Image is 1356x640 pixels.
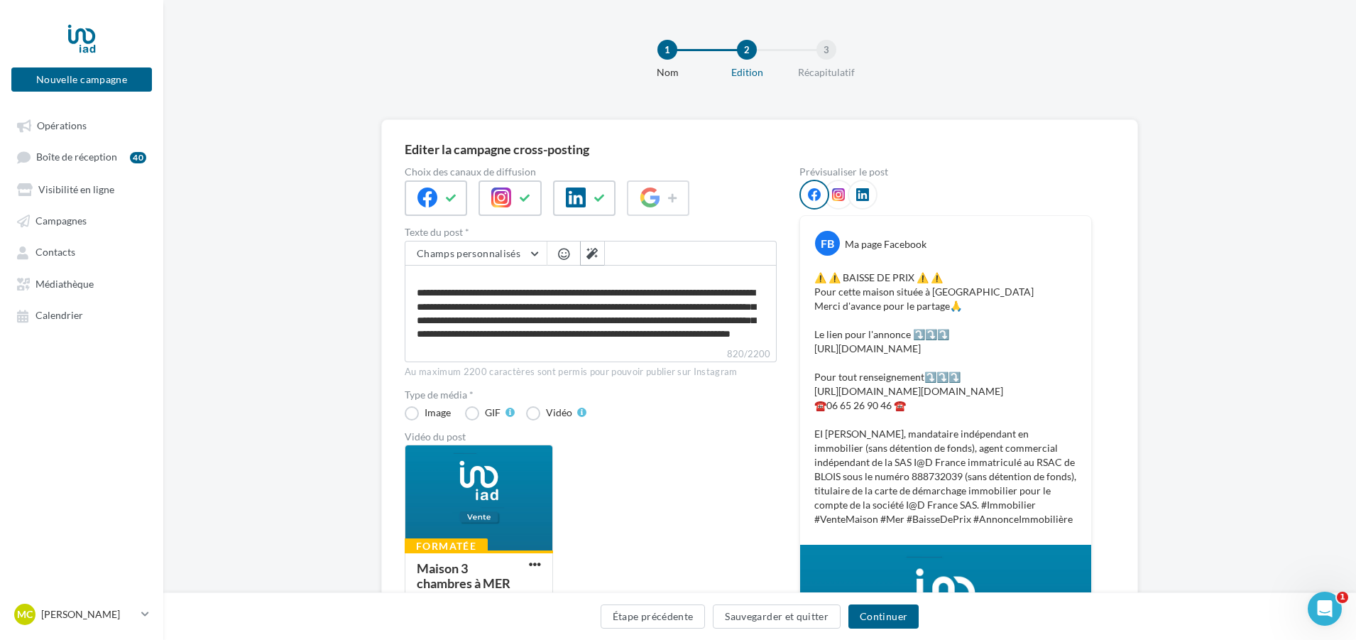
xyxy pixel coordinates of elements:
button: Nouvelle campagne [11,67,152,92]
div: Vidéo du post [405,432,777,442]
div: Maison 3 chambres à MER 41500 [417,560,510,606]
span: MC [17,607,33,622]
div: Edition [701,65,792,80]
span: 1 [1337,592,1348,603]
div: Récapitulatif [781,65,872,80]
div: FB [815,231,840,256]
a: Calendrier [9,302,155,327]
a: Campagnes [9,207,155,233]
a: Médiathèque [9,271,155,296]
label: Choix des canaux de diffusion [405,167,777,177]
div: Nom [622,65,713,80]
button: Étape précédente [601,604,706,629]
a: Visibilité en ligne [9,176,155,202]
div: Formatée [405,538,488,554]
div: Ma page Facebook [845,237,926,251]
a: Contacts [9,239,155,264]
iframe: Intercom live chat [1308,592,1342,626]
div: Prévisualiser le post [799,167,1092,177]
span: Campagnes [35,215,87,227]
div: 2 [737,40,757,60]
label: Texte du post * [405,227,777,237]
button: Sauvegarder et quitter [713,604,841,629]
div: 3 [816,40,836,60]
span: Visibilité en ligne [38,183,114,195]
span: Champs personnalisés [417,247,520,259]
div: Image [425,408,451,418]
a: Opérations [9,112,155,138]
div: Editer la campagne cross-posting [405,143,589,156]
button: Continuer [848,604,919,629]
a: MC [PERSON_NAME] [11,601,152,628]
a: Boîte de réception40 [9,143,155,170]
label: Type de média * [405,390,777,400]
div: Au maximum 2200 caractères sont permis pour pouvoir publier sur Instagram [405,366,777,379]
label: 820/2200 [405,347,777,362]
span: Contacts [35,246,75,259]
div: 1 [657,40,677,60]
button: Champs personnalisés [405,242,547,266]
span: Opérations [37,119,87,131]
div: GIF [485,408,501,418]
span: Médiathèque [35,278,94,290]
span: Calendrier [35,310,83,322]
p: [PERSON_NAME] [41,607,136,622]
div: Vidéo [546,408,572,418]
p: ⚠️ ⚠️ BAISSE DE PRIX ⚠️ ⚠️ Pour cette maison située à [GEOGRAPHIC_DATA] Merci d'avance pour le pa... [814,271,1077,526]
div: 40 [130,152,146,163]
span: Boîte de réception [36,151,117,163]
